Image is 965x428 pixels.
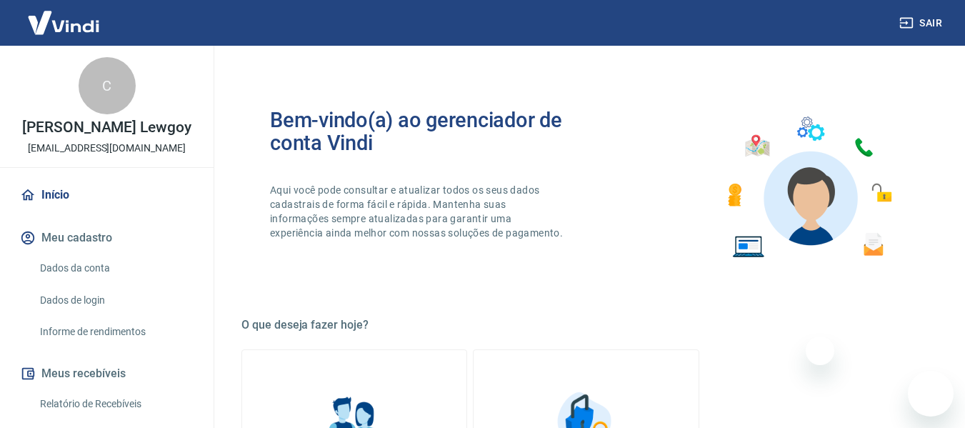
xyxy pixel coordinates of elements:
p: Aqui você pode consultar e atualizar todos os seus dados cadastrais de forma fácil e rápida. Mant... [270,183,566,240]
a: Início [17,179,196,211]
button: Sair [896,10,948,36]
a: Dados da conta [34,254,196,283]
button: Meus recebíveis [17,358,196,389]
h5: O que deseja fazer hoje? [241,318,931,332]
a: Informe de rendimentos [34,317,196,347]
iframe: Botão para abrir a janela de mensagens [908,371,954,417]
h2: Bem-vindo(a) ao gerenciador de conta Vindi [270,109,586,154]
div: C [79,57,136,114]
button: Meu cadastro [17,222,196,254]
img: Vindi [17,1,110,44]
p: [EMAIL_ADDRESS][DOMAIN_NAME] [28,141,186,156]
a: Dados de login [34,286,196,315]
iframe: Fechar mensagem [806,337,834,365]
a: Relatório de Recebíveis [34,389,196,419]
img: Imagem de um avatar masculino com diversos icones exemplificando as funcionalidades do gerenciado... [715,109,902,267]
p: [PERSON_NAME] Lewgoy [22,120,191,135]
